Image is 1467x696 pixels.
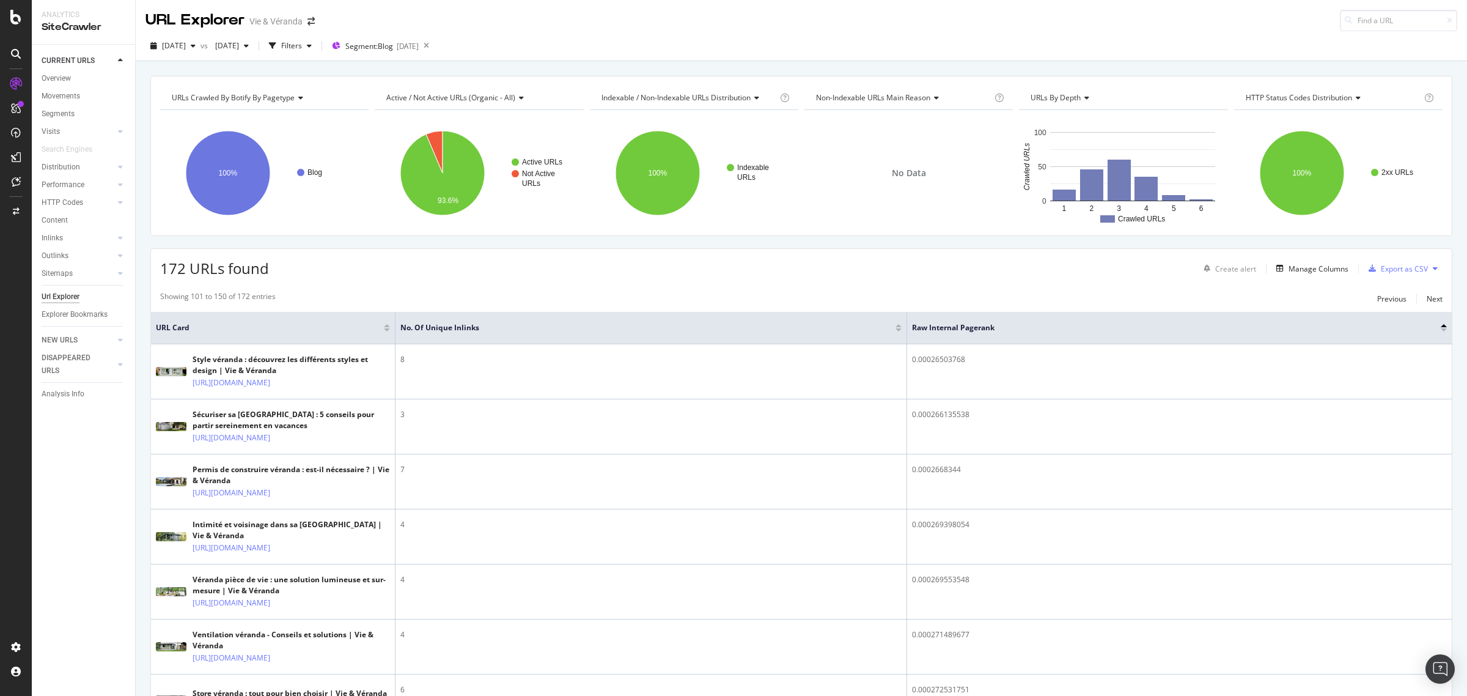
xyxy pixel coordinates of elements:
[42,125,60,138] div: Visits
[1028,88,1216,108] h4: URLs by Depth
[1042,197,1046,205] text: 0
[375,120,581,226] svg: A chart.
[912,409,1447,420] div: 0.000266135538
[42,232,63,245] div: Inlinks
[42,352,114,377] a: DISAPPEARED URLS
[400,574,902,585] div: 4
[1215,264,1256,274] div: Create alert
[42,352,103,377] div: DISAPPEARED URLS
[814,88,992,108] h4: Non-Indexable URLs Main Reason
[400,354,902,365] div: 8
[1144,204,1149,213] text: 4
[42,308,108,321] div: Explorer Bookmarks
[1023,143,1031,190] text: Crawled URLs
[522,169,555,178] text: Not Active
[42,143,105,156] a: Search Engines
[193,354,390,376] div: Style véranda : découvrez les différents styles et design | Vie & Véranda
[1031,92,1081,103] span: URLs by Depth
[193,629,390,651] div: Ventilation véranda - Conseils et solutions | Vie & Véranda
[193,574,390,596] div: Véranda pièce de vie : une solution lumineuse et sur-mesure | Vie & Véranda
[169,88,358,108] h4: URLs Crawled By Botify By pagetype
[210,36,254,56] button: [DATE]
[42,179,84,191] div: Performance
[327,36,419,56] button: Segment:Blog[DATE]
[42,214,127,227] a: Content
[912,684,1447,695] div: 0.000272531751
[42,72,71,85] div: Overview
[1199,204,1204,213] text: 6
[384,88,572,108] h4: Active / Not Active URLs
[42,388,84,401] div: Analysis Info
[193,542,270,554] a: [URL][DOMAIN_NAME]
[162,40,186,51] span: 2025 Sep. 7th
[400,684,902,695] div: 6
[42,161,114,174] a: Distribution
[42,291,79,303] div: Url Explorer
[193,377,270,389] a: [URL][DOMAIN_NAME]
[156,587,186,596] img: main image
[397,41,419,51] div: [DATE]
[42,125,114,138] a: Visits
[42,388,127,401] a: Analysis Info
[590,120,796,226] div: A chart.
[522,179,540,188] text: URLs
[1425,654,1455,684] div: Open Intercom Messenger
[1234,120,1441,226] svg: A chart.
[145,36,200,56] button: [DATE]
[1172,204,1176,213] text: 5
[42,90,80,103] div: Movements
[1377,291,1406,306] button: Previous
[42,108,127,120] a: Segments
[1292,169,1311,177] text: 100%
[193,519,390,541] div: Intimité et voisinage dans sa [GEOGRAPHIC_DATA] | Vie & Véranda
[160,258,269,278] span: 172 URLs found
[42,108,75,120] div: Segments
[156,422,186,431] img: main image
[522,158,562,166] text: Active URLs
[156,477,186,486] img: main image
[1246,92,1352,103] span: HTTP Status Codes Distribution
[1271,261,1348,276] button: Manage Columns
[160,291,276,306] div: Showing 101 to 150 of 172 entries
[42,334,114,347] a: NEW URLS
[42,10,125,20] div: Analytics
[172,92,295,103] span: URLs Crawled By Botify By pagetype
[912,322,1422,333] span: Raw Internal Pagerank
[648,169,667,177] text: 100%
[249,15,303,28] div: Vie & Véranda
[193,487,270,499] a: [URL][DOMAIN_NAME]
[1427,291,1443,306] button: Next
[42,143,92,156] div: Search Engines
[42,179,114,191] a: Performance
[156,642,186,651] img: main image
[307,17,315,26] div: arrow-right-arrow-left
[737,173,756,182] text: URLs
[400,464,902,475] div: 7
[281,40,302,51] div: Filters
[42,308,127,321] a: Explorer Bookmarks
[1019,120,1226,226] svg: A chart.
[1199,259,1256,278] button: Create alert
[193,432,270,444] a: [URL][DOMAIN_NAME]
[42,54,114,67] a: CURRENT URLS
[210,40,239,51] span: 2023 Nov. 22nd
[219,169,238,177] text: 100%
[42,72,127,85] a: Overview
[193,464,390,486] div: Permis de construire véranda : est-il nécessaire ? | Vie & Véranda
[1427,294,1443,304] div: Next
[1243,88,1422,108] h4: HTTP Status Codes Distribution
[912,629,1447,640] div: 0.000271489677
[912,354,1447,365] div: 0.00026503768
[193,652,270,664] a: [URL][DOMAIN_NAME]
[912,519,1447,530] div: 0.000269398054
[599,88,778,108] h4: Indexable / Non-Indexable URLs Distribution
[42,196,114,209] a: HTTP Codes
[892,167,926,179] span: No Data
[160,120,367,226] svg: A chart.
[42,161,80,174] div: Distribution
[1364,259,1428,278] button: Export as CSV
